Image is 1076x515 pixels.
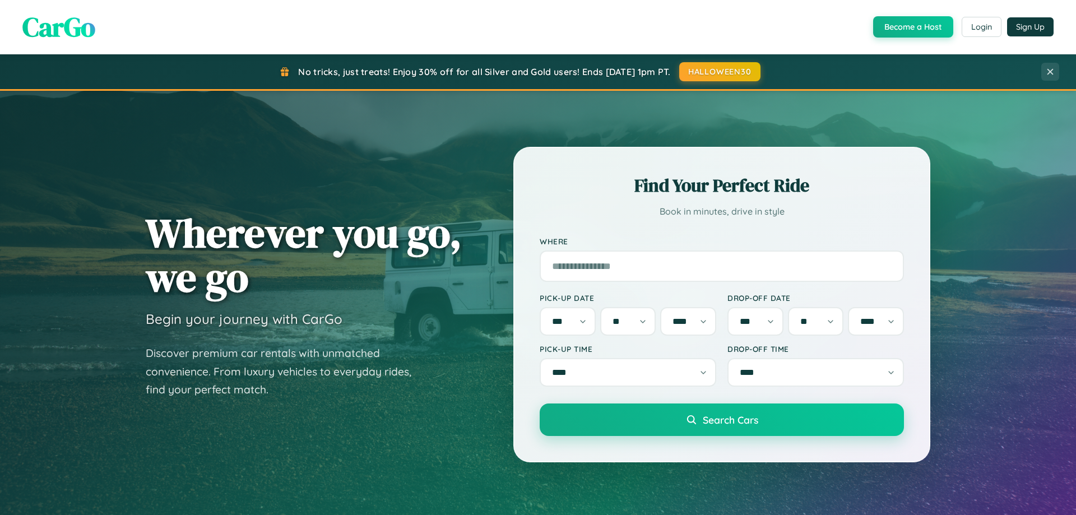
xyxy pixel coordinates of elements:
[540,344,716,354] label: Pick-up Time
[540,293,716,303] label: Pick-up Date
[1007,17,1054,36] button: Sign Up
[22,8,95,45] span: CarGo
[146,310,342,327] h3: Begin your journey with CarGo
[962,17,1001,37] button: Login
[679,62,760,81] button: HALLOWEEN30
[540,236,904,246] label: Where
[873,16,953,38] button: Become a Host
[727,344,904,354] label: Drop-off Time
[703,414,758,426] span: Search Cars
[146,344,426,399] p: Discover premium car rentals with unmatched convenience. From luxury vehicles to everyday rides, ...
[727,293,904,303] label: Drop-off Date
[146,211,462,299] h1: Wherever you go, we go
[540,203,904,220] p: Book in minutes, drive in style
[540,173,904,198] h2: Find Your Perfect Ride
[298,66,670,77] span: No tricks, just treats! Enjoy 30% off for all Silver and Gold users! Ends [DATE] 1pm PT.
[540,403,904,436] button: Search Cars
